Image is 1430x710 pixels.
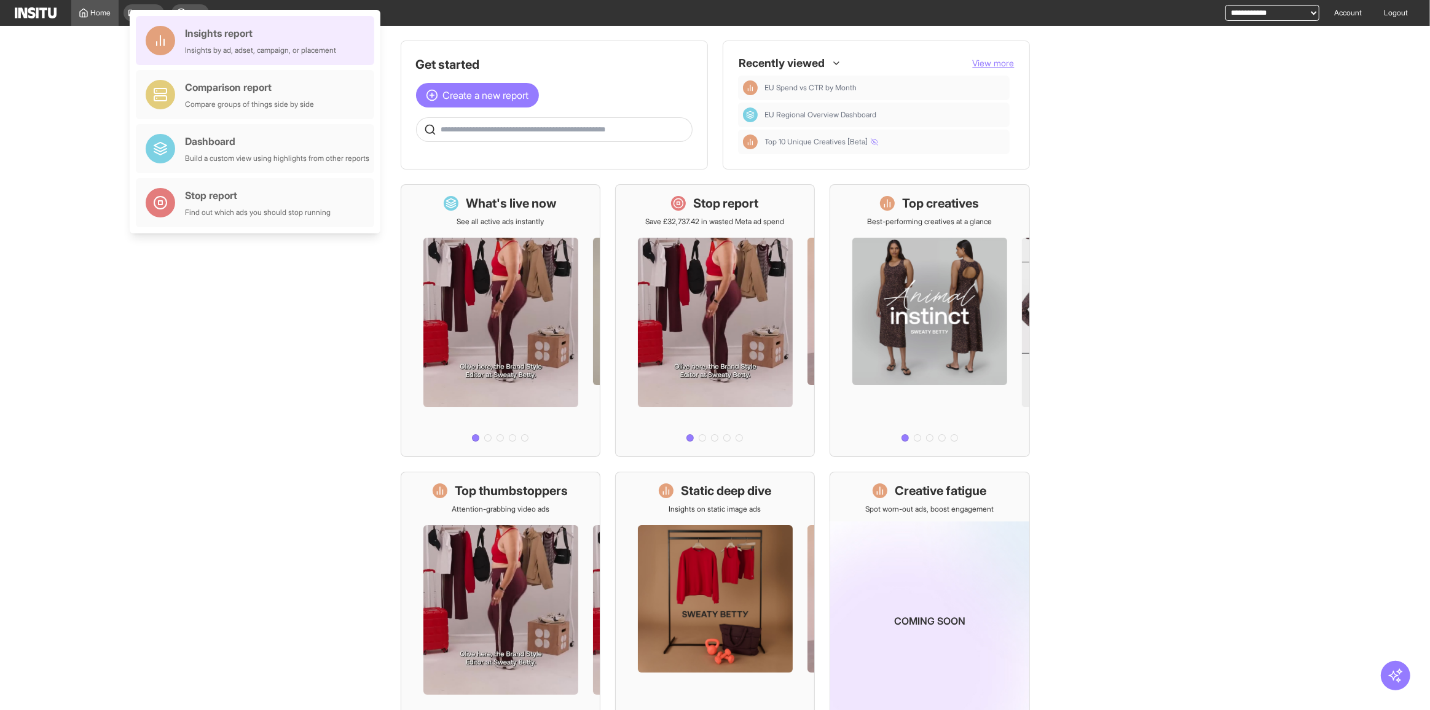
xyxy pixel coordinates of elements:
[902,195,979,212] h1: Top creatives
[91,8,111,18] span: Home
[765,83,1005,93] span: EU Spend vs CTR by Month
[973,57,1015,69] button: View more
[765,110,877,120] span: EU Regional Overview Dashboard
[185,134,369,149] div: Dashboard
[743,135,758,149] div: Insights
[466,195,557,212] h1: What's live now
[743,107,758,122] div: Dashboard
[455,482,568,499] h1: Top thumbstoppers
[867,217,992,227] p: Best-performing creatives at a glance
[615,184,815,457] a: Stop reportSave £32,737.42 in wasted Meta ad spend
[765,110,1005,120] span: EU Regional Overview Dashboard
[141,8,159,18] span: Open
[645,217,784,227] p: Save £32,737.42 in wasted Meta ad spend
[185,188,331,203] div: Stop report
[15,7,57,18] img: Logo
[185,99,314,109] div: Compare groups of things side by side
[830,184,1029,457] a: Top creativesBest-performing creatives at a glance
[669,504,761,514] p: Insights on static image ads
[185,80,314,95] div: Comparison report
[457,217,544,227] p: See all active ads instantly
[185,208,331,217] div: Find out which ads you should stop running
[681,482,771,499] h1: Static deep dive
[452,504,549,514] p: Attention-grabbing video ads
[416,56,693,73] h1: Get started
[743,80,758,95] div: Insights
[765,83,857,93] span: EU Spend vs CTR by Month
[693,195,758,212] h1: Stop report
[765,137,878,147] span: Top 10 Unique Creatives [Beta]
[416,83,539,107] button: Create a new report
[185,154,369,163] div: Build a custom view using highlights from other reports
[973,58,1015,68] span: View more
[189,8,204,18] span: New
[443,88,529,103] span: Create a new report
[401,184,600,457] a: What's live nowSee all active ads instantly
[765,137,1005,147] span: Top 10 Unique Creatives [Beta]
[185,26,336,41] div: Insights report
[185,45,336,55] div: Insights by ad, adset, campaign, or placement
